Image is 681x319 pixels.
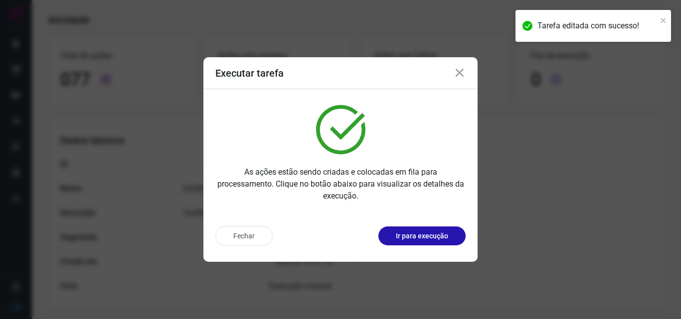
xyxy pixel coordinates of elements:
[537,20,657,32] div: Tarefa editada com sucesso!
[215,166,466,202] p: As ações estão sendo criadas e colocadas em fila para processamento. Clique no botão abaixo para ...
[378,226,466,245] button: Ir para execução
[316,105,365,154] img: verified.svg
[215,67,284,79] h3: Executar tarefa
[215,226,273,246] button: Fechar
[660,14,667,26] button: close
[396,231,448,241] p: Ir para execução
